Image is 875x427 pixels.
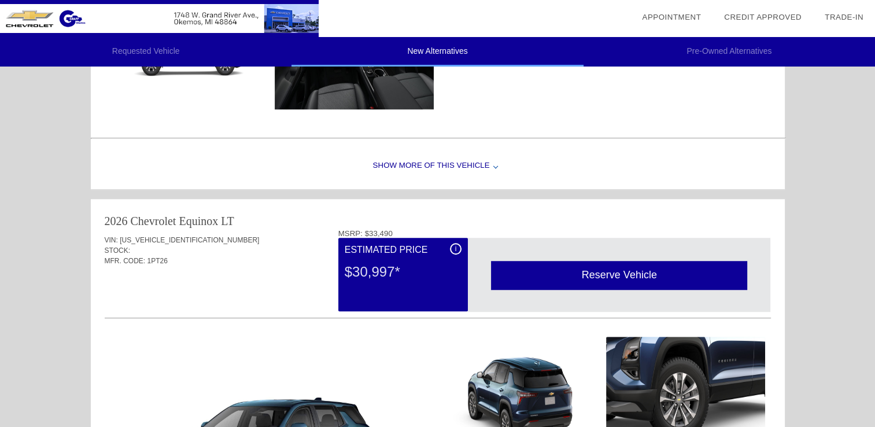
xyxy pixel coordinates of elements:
span: VIN: [105,236,118,244]
div: MSRP: $33,490 [338,229,771,238]
div: Estimated Price [345,243,462,257]
div: LT [221,213,234,229]
div: 2026 Chevrolet Equinox [105,213,219,229]
a: Appointment [642,13,701,21]
span: 1PT26 [147,257,168,265]
a: Trade-In [825,13,863,21]
div: $30,997* [345,257,462,287]
div: Show More of this Vehicle [91,143,785,189]
span: STOCK: [105,246,130,255]
div: Reserve Vehicle [491,261,747,289]
div: Quoted on [DATE] 10:09:03 AM [105,284,771,302]
li: New Alternatives [291,37,583,67]
div: i [450,243,462,255]
a: Credit Approved [724,13,802,21]
span: MFR. CODE: [105,257,146,265]
span: [US_VEHICLE_IDENTIFICATION_NUMBER] [120,236,259,244]
li: Pre-Owned Alternatives [584,37,875,67]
